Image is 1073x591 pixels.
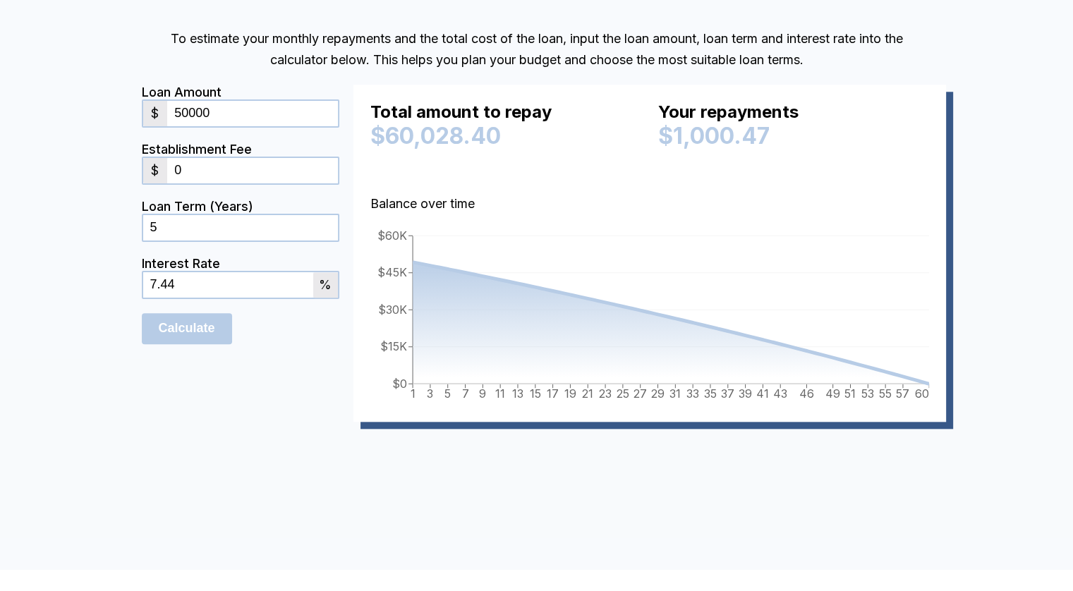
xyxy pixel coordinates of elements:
tspan: 27 [634,386,647,400]
div: $1,000.47 [658,122,929,150]
tspan: 1 [410,386,415,400]
tspan: 33 [686,386,699,400]
div: $ [143,158,168,183]
tspan: 3 [427,386,433,400]
input: 0 [167,158,337,183]
tspan: 19 [564,386,576,400]
tspan: 49 [825,386,840,400]
div: Loan Term (Years) [142,199,339,214]
tspan: 46 [799,386,813,400]
div: Loan Amount [142,85,339,99]
tspan: 11 [495,386,505,400]
tspan: $0 [392,376,407,390]
input: Calculate [142,313,232,344]
tspan: 60 [914,386,928,400]
tspan: $45K [377,265,407,279]
tspan: 29 [650,386,664,400]
tspan: 5 [444,386,451,400]
tspan: 39 [738,386,751,400]
tspan: 53 [861,386,874,400]
tspan: 21 [582,386,593,400]
div: Your repayments [658,102,929,128]
input: 0 [143,272,313,298]
tspan: 41 [756,386,769,400]
tspan: $15K [380,339,407,353]
p: To estimate your monthly repayments and the total cost of the loan, input the loan amount, loan t... [142,28,932,71]
tspan: 9 [479,386,486,400]
input: 0 [167,101,337,126]
tspan: $30K [378,302,407,316]
div: Total amount to repay [370,102,641,128]
tspan: 51 [844,386,856,400]
tspan: 13 [511,386,523,400]
tspan: 25 [616,386,629,400]
div: Establishment Fee [142,142,339,157]
div: $ [143,101,168,126]
tspan: 7 [461,386,468,400]
tspan: 35 [703,386,716,400]
div: $60,028.40 [370,122,641,150]
div: % [313,272,338,298]
tspan: 43 [773,386,787,400]
tspan: 23 [598,386,611,400]
tspan: $60K [377,228,407,242]
tspan: 17 [547,386,559,400]
input: 0 [143,215,338,240]
div: Interest Rate [142,256,339,271]
tspan: 55 [878,386,891,400]
p: Balance over time [370,193,929,214]
tspan: 57 [896,386,909,400]
tspan: 37 [721,386,734,400]
tspan: 31 [669,386,681,400]
tspan: 15 [529,386,540,400]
